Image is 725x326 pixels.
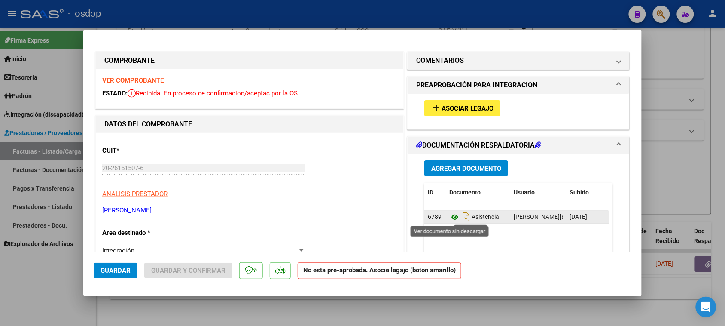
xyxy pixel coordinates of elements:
i: Descargar documento [460,210,472,224]
span: Agregar Documento [431,165,501,172]
span: Integración [102,247,134,255]
div: PREAPROBACIÓN PARA INTEGRACION [408,94,629,129]
span: ESTADO: [102,89,128,97]
span: Recibida. En proceso de confirmacion/aceptac por la OS. [128,89,299,97]
span: Asociar Legajo [442,105,493,112]
span: ANALISIS PRESTADOR [102,190,168,198]
button: Guardar y Confirmar [144,263,232,278]
span: Asistencia [449,214,499,221]
mat-expansion-panel-header: PREAPROBACIÓN PARA INTEGRACION [408,77,629,94]
datatable-header-cell: Usuario [510,183,566,202]
strong: No está pre-aprobada. Asocie legajo (botón amarillo) [298,262,461,279]
datatable-header-cell: ID [424,183,446,202]
strong: COMPROBANTE [104,56,155,65]
span: 6789 [428,213,442,220]
button: Asociar Legajo [424,100,500,116]
strong: DATOS DEL COMPROBANTE [104,120,192,128]
button: Guardar [94,263,137,278]
p: [PERSON_NAME] [102,206,397,215]
span: Guardar [101,267,131,274]
mat-expansion-panel-header: COMENTARIOS [408,52,629,69]
h1: PREAPROBACIÓN PARA INTEGRACION [416,80,537,90]
span: Guardar y Confirmar [151,267,225,274]
span: Subido [570,189,589,196]
button: Agregar Documento [424,160,508,176]
mat-icon: add [431,102,442,113]
div: Open Intercom Messenger [696,297,716,317]
span: Usuario [514,189,535,196]
datatable-header-cell: Documento [446,183,510,202]
h1: COMENTARIOS [416,55,464,66]
span: Documento [449,189,481,196]
p: CUIT [102,146,191,156]
a: VER COMPROBANTE [102,77,164,84]
mat-expansion-panel-header: DOCUMENTACIÓN RESPALDATORIA [408,137,629,154]
h1: DOCUMENTACIÓN RESPALDATORIA [416,140,541,151]
span: [DATE] [570,213,587,220]
datatable-header-cell: Subido [566,183,609,202]
span: ID [428,189,433,196]
p: Area destinado * [102,228,191,238]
